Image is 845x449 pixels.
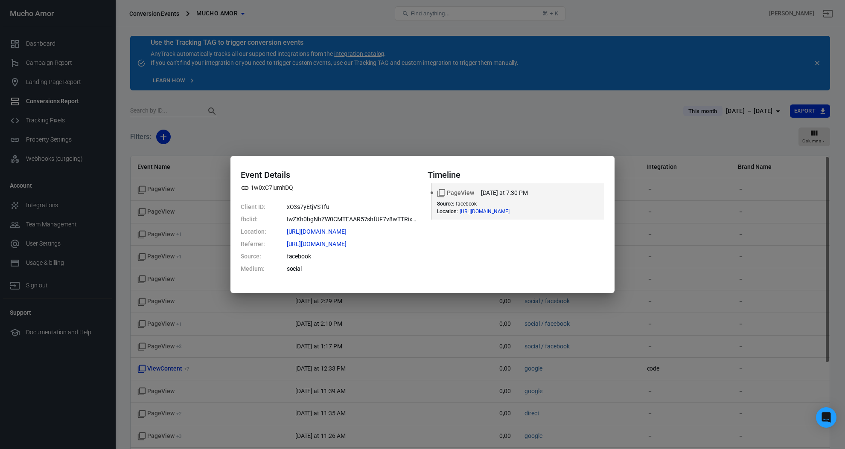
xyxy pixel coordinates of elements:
dd: IwZXh0bgNhZW0CMTEAAR57shfUF7v8wTTRixGnJ9AgHq2pTRRV0VzvjYXN5uIzvTm1i0-j9SFbS6mvYw_aem_z2Mj_GMfpZr_... [287,215,417,224]
dt: Location : [437,209,458,214]
dt: Source: [241,252,266,261]
dd: facebook [287,252,417,261]
h4: Event Details [241,170,417,180]
span: https://muchoamor.it/?fbclid=IwZXh0bgNhZW0CMTEAAR57shfUF7v8wTTRixGnJ9AgHq2pTRRV0VzvjYXN5uIzvTm1i0... [287,229,362,235]
dt: Client ID: [241,203,266,211]
span: http://m.facebook.com/ [287,241,362,247]
dt: Source : [437,201,454,207]
h4: Timeline [428,170,604,180]
dt: Referrer: [241,240,266,249]
dd: social [287,264,417,273]
span: Property [241,183,293,192]
dd: xO3s7yEtjVSTfu [287,203,417,211]
span: https://muchoamor.it/?fbclid=IwZXh0bgNhZW0CMTEAAR57shfUF7v8wTTRixGnJ9AgHq2pTRRV0VzvjYXN5uIzvTm1i0... [460,209,525,214]
div: Open Intercom Messenger [816,407,836,428]
span: facebook [456,201,477,207]
span: Standard event name [437,188,474,197]
dt: fbclid: [241,215,266,224]
time: 2025-10-08T19:30:55+02:00 [481,188,528,197]
dt: Medium: [241,264,266,273]
dt: Location: [241,227,266,236]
